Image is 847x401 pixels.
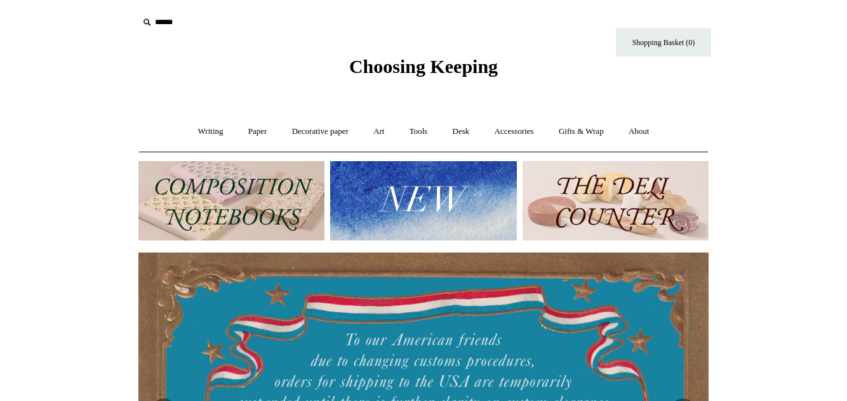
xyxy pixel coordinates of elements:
a: Choosing Keeping [349,66,498,75]
a: Gifts & Wrap [547,115,615,148]
span: Choosing Keeping [349,56,498,77]
a: Writing [187,115,235,148]
a: Shopping Basket (0) [616,28,711,56]
a: Tools [398,115,439,148]
a: Decorative paper [281,115,360,148]
img: 202302 Composition ledgers.jpg__PID:69722ee6-fa44-49dd-a067-31375e5d54ec [138,161,324,240]
a: Desk [441,115,481,148]
a: Art [362,115,396,148]
img: New.jpg__PID:f73bdf93-380a-4a35-bcfe-7823039498e1 [330,161,516,240]
a: About [617,115,661,148]
a: Paper [237,115,279,148]
img: The Deli Counter [523,161,709,240]
a: Accessories [483,115,545,148]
